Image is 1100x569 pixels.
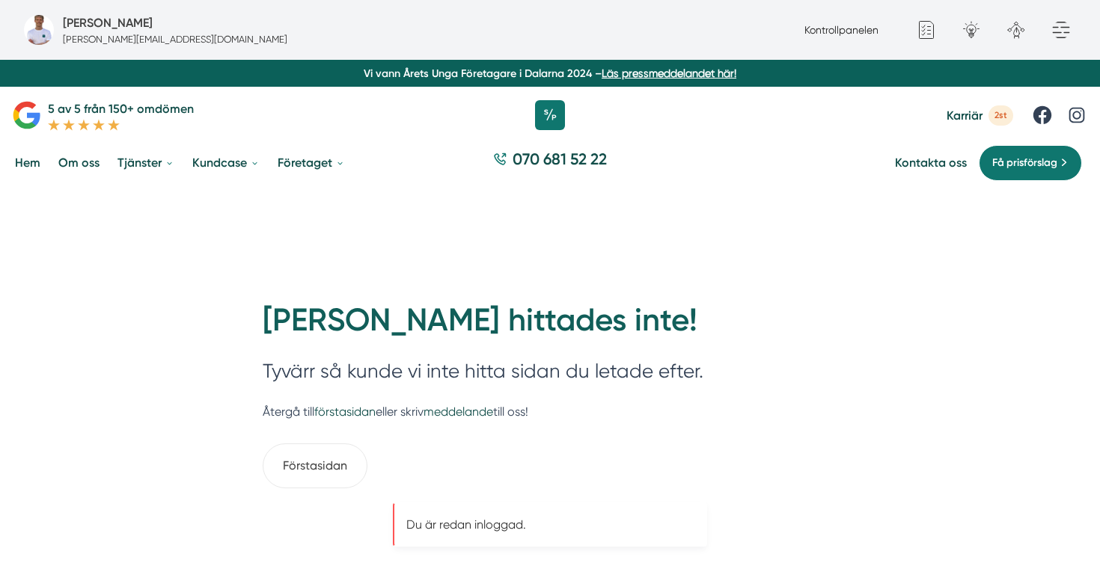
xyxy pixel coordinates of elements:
p: Återgå till eller skriv till oss! [263,388,703,421]
a: Kontakta oss [895,156,967,170]
a: Om oss [55,144,103,182]
a: Läs pressmeddelandet här! [602,67,736,79]
span: 2st [989,105,1013,126]
a: 070 681 52 22 [487,148,613,177]
img: foretagsbild-pa-smartproduktion-en-webbyraer-i-dalarnas-lan.png [24,15,54,45]
p: Vi vann Årets Unga Företagare i Dalarna 2024 – [6,66,1094,81]
h5: Administratör [63,13,153,32]
p: [PERSON_NAME][EMAIL_ADDRESS][DOMAIN_NAME] [63,32,287,46]
a: Hem [12,144,43,182]
a: Förstasidan [263,443,367,488]
a: meddelande [424,405,493,419]
p: Tyvärr så kunde vi inte hitta sidan du letade efter. [263,362,703,381]
a: Karriär 2st [947,105,1013,126]
a: Kundcase [189,144,263,182]
a: Kontrollpanelen [804,24,879,36]
p: 5 av 5 från 150+ omdömen [48,99,194,118]
h1: [PERSON_NAME] hittades inte! [263,299,703,354]
p: Du är redan inloggad. [406,516,694,533]
span: 070 681 52 22 [513,148,607,170]
a: Tjänster [114,144,177,182]
span: Få prisförslag [992,155,1057,171]
a: Företaget [275,144,348,182]
a: förstasidan [314,405,376,419]
a: Få prisförslag [979,145,1082,181]
span: Karriär [947,108,983,123]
